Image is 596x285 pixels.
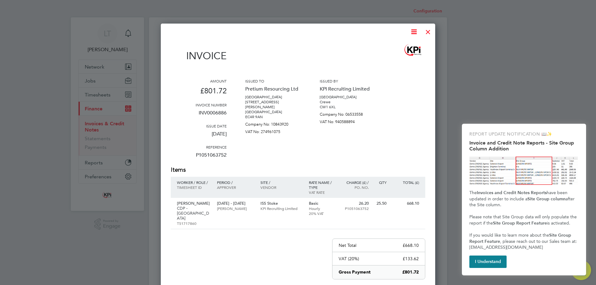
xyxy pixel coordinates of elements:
[171,78,227,83] h3: Amount
[217,185,254,190] p: Approver
[177,221,211,226] p: TS1717860
[342,206,369,211] p: P1051063752
[217,201,254,206] p: [DATE] - [DATE]
[171,107,227,123] p: INV0006886
[309,206,336,211] p: Hourly
[177,201,211,206] p: [PERSON_NAME]
[469,256,507,268] button: I Understand
[403,243,419,248] p: £668.10
[469,233,549,238] span: If you would like to learn more about the
[469,131,579,137] p: REPORT UPDATE NOTIFICATION 📖✨
[469,239,578,250] span: , please reach out to our Sales team at: [EMAIL_ADDRESS][DOMAIN_NAME]
[469,190,477,195] span: The
[245,119,301,127] p: Company No: 10843920
[171,145,227,149] h3: Reference
[245,95,301,100] p: [GEOGRAPHIC_DATA]
[260,206,303,211] p: KPI Recruiting Limited
[245,127,301,134] p: VAT No: 274961075
[177,206,211,221] p: CDP - [GEOGRAPHIC_DATA]
[527,196,566,202] strong: Site Group column
[469,233,572,244] strong: Site Group Report Feature
[245,114,301,119] p: EC4R 9AN
[171,166,425,174] h2: Items
[171,102,227,107] h3: Invoice number
[339,269,371,275] p: Gross Payment
[309,211,336,216] p: 20% VAT
[469,190,569,202] span: have been updated in order to include a
[177,185,211,190] p: Timesheet ID
[320,95,376,100] p: [GEOGRAPHIC_DATA]
[245,100,301,109] p: [STREET_ADDRESS][PERSON_NAME]
[375,180,386,185] p: QTY
[339,243,356,248] p: Net Total
[217,206,254,211] p: [PERSON_NAME]
[177,180,211,185] p: Worker / Role /
[393,180,419,185] p: Total (£)
[342,201,369,206] p: 26.20
[469,157,579,185] img: Site Group Column in Invoices Report
[217,180,254,185] p: Period /
[402,269,419,275] p: £801.72
[339,256,359,261] p: VAT (20%)
[320,117,376,124] p: VAT No: 940588894
[309,180,336,190] p: Rate name / type
[469,140,579,152] h2: Invoice and Credit Note Reports - Site Group Column Addition
[547,220,570,226] span: is activated.
[403,256,419,261] p: £133.62
[245,83,301,95] p: Pretium Resourcing Ltd
[320,109,376,117] p: Company No: 06533558
[375,201,386,206] p: 25.50
[309,201,336,206] p: Basic
[393,201,419,206] p: 668.10
[309,190,336,195] p: VAT rate
[320,78,376,83] h3: Issued by
[171,149,227,166] p: P1051063752
[320,105,376,109] p: CW1 6XL
[260,201,303,206] p: ISS Stoke
[260,180,303,185] p: Site /
[469,214,578,226] span: Please note that Site Group data will only populate the report if the
[260,185,303,190] p: Vendor
[342,185,369,190] p: Po. No.
[320,83,376,95] p: KPI Recruiting Limited
[402,41,425,59] img: kpihospitality-logo-remittance.png
[245,78,301,83] h3: Issued to
[171,83,227,102] p: £801.72
[171,50,227,62] h1: Invoice
[342,180,369,185] p: Charge (£) /
[320,100,376,105] p: Crewe
[171,123,227,128] h3: Issue date
[477,190,547,195] strong: Invoices and Credit Notes Reports
[493,220,547,226] strong: Site Group Report Feature
[245,109,301,114] p: [GEOGRAPHIC_DATA]
[462,124,586,275] div: Invoice and Credit Note Reports - Site Group Column Addition
[171,128,227,145] p: [DATE]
